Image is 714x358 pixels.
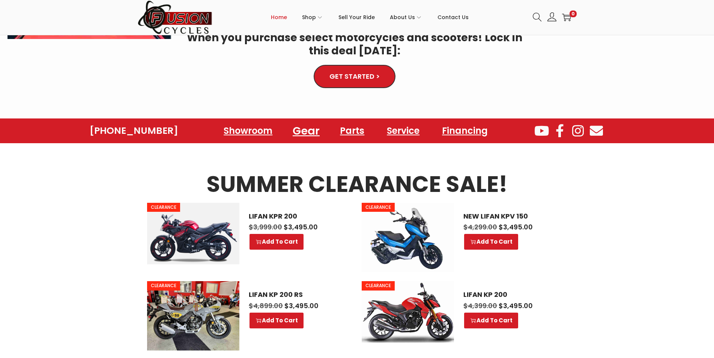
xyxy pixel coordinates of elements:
[147,203,239,264] img: LIFAN KPR 200
[562,13,571,22] a: 0
[249,291,343,299] a: LIFAN KP 200 RS
[390,8,415,27] span: About Us
[463,301,468,310] span: $
[216,122,280,139] a: Showroom
[437,0,469,34] a: Contact Us
[499,222,503,232] span: $
[338,0,375,34] a: Sell Your Ride
[362,203,454,272] img: NEW LIFAN KPV 150
[362,281,454,342] a: CLEARANCE
[463,291,558,299] a: LIFAN KP 200
[362,281,395,290] span: CLEARANCE
[499,301,533,310] span: 3,495.00
[362,203,454,272] a: CLEARANCE
[284,222,318,232] span: 3,495.00
[90,126,178,136] a: [PHONE_NUMBER]
[249,212,343,220] a: LIFAN KPR 200
[284,301,289,310] span: $
[379,122,427,139] a: Service
[362,281,454,342] img: LIFAN KP 200
[284,222,288,232] span: $
[302,0,323,34] a: Shop
[302,8,316,27] span: Shop
[147,173,567,195] h3: SUMMER CLEARANCE SALE!
[182,31,527,57] h4: When you purchase select motorcycles and scooters! Lock in this deal [DATE]:
[437,8,469,27] span: Contact Us
[464,234,518,250] a: Select options for “NEW LIFAN KPV 150”
[147,203,239,264] a: CLEARANCE
[271,0,287,34] a: Home
[213,0,527,34] nav: Primary navigation
[147,281,239,351] img: LIFAN KP 200 RS
[463,222,497,232] span: 4,299.00
[249,301,253,310] span: $
[249,222,253,232] span: $
[329,73,380,80] span: GET STARTED >
[463,301,497,310] span: 4,399.00
[284,301,319,310] span: 3,495.00
[284,120,329,141] a: Gear
[147,281,239,351] a: CLEARANCE
[463,212,558,220] a: NEW LIFAN KPV 150
[499,222,533,232] span: 3,495.00
[216,122,495,139] nav: Menu
[390,0,422,34] a: About Us
[271,8,287,27] span: Home
[147,203,180,212] span: CLEARANCE
[332,122,372,139] a: Parts
[464,313,518,328] a: Select options for “LIFAN KP 200”
[249,222,282,232] span: 3,999.00
[463,222,468,232] span: $
[338,8,375,27] span: Sell Your Ride
[434,122,495,139] a: Financing
[147,281,180,290] span: CLEARANCE
[314,65,395,88] a: GET STARTED >
[499,301,503,310] span: $
[250,313,304,328] a: Select options for “LIFAN KP 200 RS”
[250,234,304,250] a: Select options for “LIFAN KPR 200”
[362,203,395,212] span: CLEARANCE
[249,301,283,310] span: 4,899.00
